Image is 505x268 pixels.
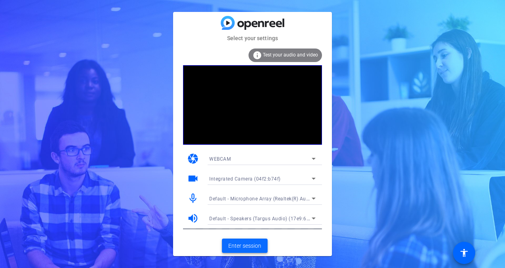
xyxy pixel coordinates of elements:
mat-icon: camera [187,153,199,165]
mat-icon: volume_up [187,212,199,224]
span: Enter session [228,242,261,250]
span: Integrated Camera (04f2:b74f) [209,176,281,182]
mat-icon: info [252,50,262,60]
mat-icon: videocam [187,173,199,184]
span: WEBCAM [209,156,231,162]
span: Default - Speakers (Targus Audio) (17e9:6004) [209,215,317,221]
img: blue-gradient.svg [221,16,284,30]
mat-icon: accessibility [459,248,469,258]
button: Enter session [222,239,268,253]
mat-card-subtitle: Select your settings [173,34,332,43]
mat-icon: mic_none [187,192,199,204]
span: Test your audio and video [263,52,318,58]
span: Default - Microphone Array (Realtek(R) Audio) [209,195,315,202]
